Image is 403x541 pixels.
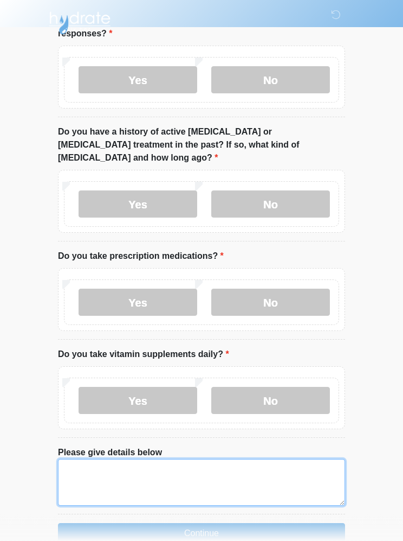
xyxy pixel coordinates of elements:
label: Do you take prescription medications? [58,250,224,263]
label: No [211,191,330,218]
label: Yes [79,191,197,218]
label: Please give details below [58,447,162,460]
label: Do you take vitamin supplements daily? [58,348,229,361]
label: Do you have a history of active [MEDICAL_DATA] or [MEDICAL_DATA] treatment in the past? If so, wh... [58,126,345,165]
label: Yes [79,387,197,415]
img: Hydrate IV Bar - Flagstaff Logo [47,8,112,35]
label: Yes [79,289,197,316]
label: No [211,289,330,316]
label: No [211,67,330,94]
label: Yes [79,67,197,94]
label: No [211,387,330,415]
